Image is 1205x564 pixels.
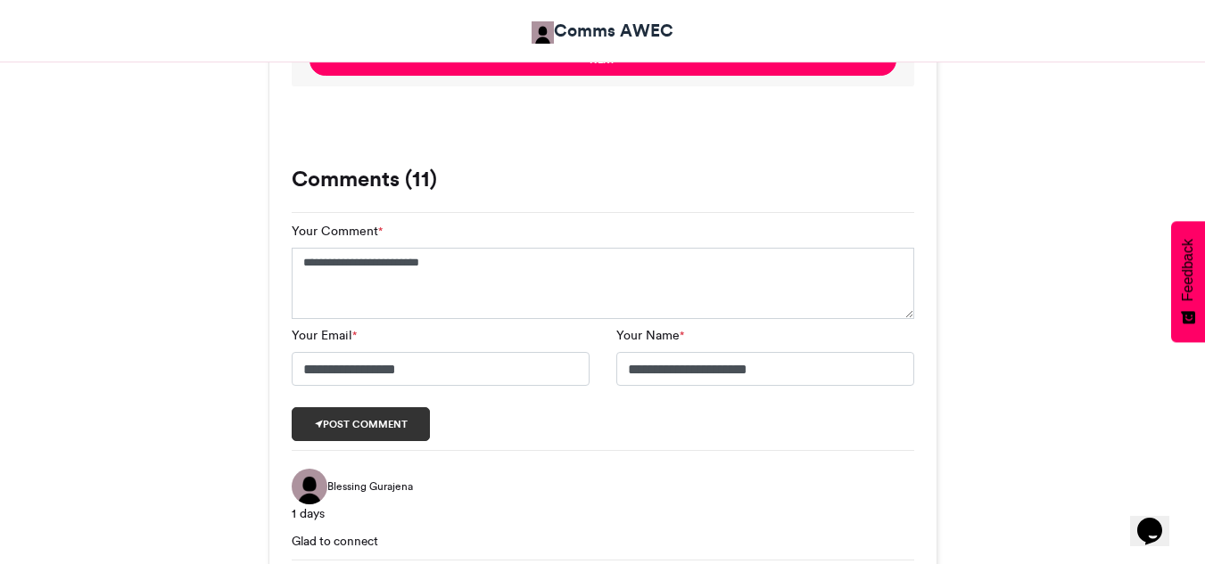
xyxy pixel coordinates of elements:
span: Feedback [1180,239,1196,301]
label: Your Email [292,326,357,345]
label: Your Comment [292,222,383,241]
span: Blessing Gurajena [327,478,413,495]
iframe: chat widget [1130,493,1187,546]
img: Comms AWEC [532,21,554,44]
img: Blessing [292,469,327,504]
a: Comms AWEC [532,18,673,44]
h3: Comments (11) [292,168,914,190]
button: Post comment [292,407,431,441]
button: Feedback - Show survey [1171,221,1205,342]
label: Your Name [616,326,684,345]
div: 1 days [292,504,914,523]
div: Glad to connect [292,532,914,550]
